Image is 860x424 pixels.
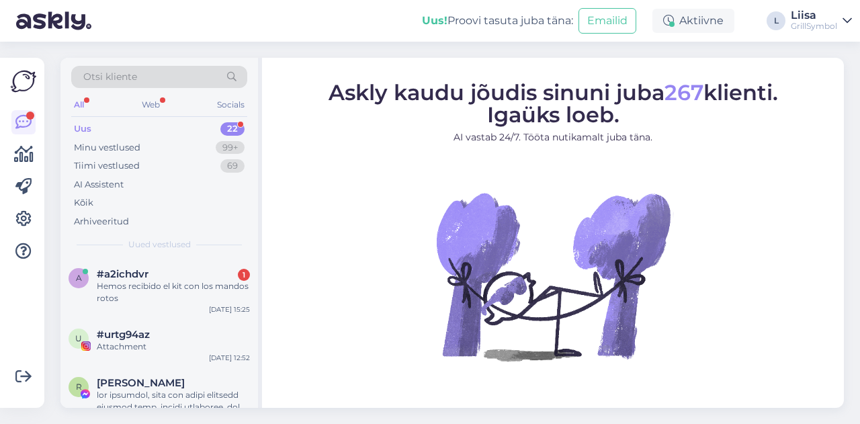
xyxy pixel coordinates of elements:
[128,239,191,251] span: Uued vestlused
[97,268,148,280] span: #a2ichdvr
[74,178,124,192] div: AI Assistent
[74,196,93,210] div: Kõik
[74,141,140,155] div: Minu vestlused
[209,353,250,363] div: [DATE] 12:52
[76,382,82,392] span: R
[220,159,245,173] div: 69
[97,341,250,353] div: Attachment
[97,389,250,413] div: lor ipsumdol, sita con adipi elitsedd eiusmod temp. incidi utlaboree, dol magnaa enima minim veni...
[83,70,137,84] span: Otsi kliente
[214,96,247,114] div: Socials
[329,79,778,128] span: Askly kaudu jõudis sinuni juba klienti. Igaüks loeb.
[97,280,250,304] div: Hemos recibido el kit con los mandos rotos
[74,215,129,228] div: Arhiveeritud
[578,8,636,34] button: Emailid
[664,79,703,105] span: 267
[71,96,87,114] div: All
[422,13,573,29] div: Proovi tasuta juba täna:
[74,122,91,136] div: Uus
[76,273,82,283] span: a
[209,304,250,314] div: [DATE] 15:25
[329,130,778,144] p: AI vastab 24/7. Tööta nutikamalt juba täna.
[791,10,837,21] div: Liisa
[11,69,36,94] img: Askly Logo
[432,155,674,397] img: No Chat active
[97,329,150,341] span: #urtg94az
[220,122,245,136] div: 22
[422,14,447,27] b: Uus!
[791,10,852,32] a: LiisaGrillSymbol
[97,377,185,389] span: Robert Szulc
[74,159,140,173] div: Tiimi vestlused
[216,141,245,155] div: 99+
[139,96,163,114] div: Web
[791,21,837,32] div: GrillSymbol
[238,269,250,281] div: 1
[75,333,82,343] span: u
[652,9,734,33] div: Aktiivne
[767,11,785,30] div: L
